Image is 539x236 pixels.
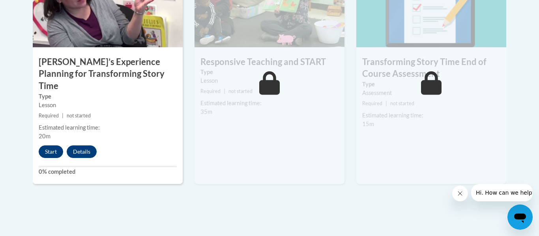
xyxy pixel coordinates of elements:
[39,145,63,158] button: Start
[39,101,177,110] div: Lesson
[5,6,64,12] span: Hi. How can we help?
[39,123,177,132] div: Estimated learning time:
[39,113,59,119] span: Required
[471,184,533,201] iframe: Message from company
[39,167,177,176] label: 0% completed
[195,56,344,68] h3: Responsive Teaching and START
[356,56,506,80] h3: Transforming Story Time End of Course Assessment
[39,92,177,101] label: Type
[200,88,221,94] span: Required
[362,121,374,127] span: 15m
[362,111,500,120] div: Estimated learning time:
[362,100,382,106] span: Required
[33,56,183,92] h3: [PERSON_NAME]’s Experience Planning for Transforming Story Time
[39,133,51,139] span: 20m
[507,204,533,230] iframe: Button to launch messaging window
[200,76,339,85] div: Lesson
[362,89,500,97] div: Assessment
[62,113,64,119] span: |
[67,113,91,119] span: not started
[200,68,339,76] label: Type
[228,88,253,94] span: not started
[200,99,339,108] div: Estimated learning time:
[452,186,468,201] iframe: Close message
[386,100,387,106] span: |
[390,100,414,106] span: not started
[362,80,500,89] label: Type
[224,88,225,94] span: |
[67,145,97,158] button: Details
[200,108,212,115] span: 35m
